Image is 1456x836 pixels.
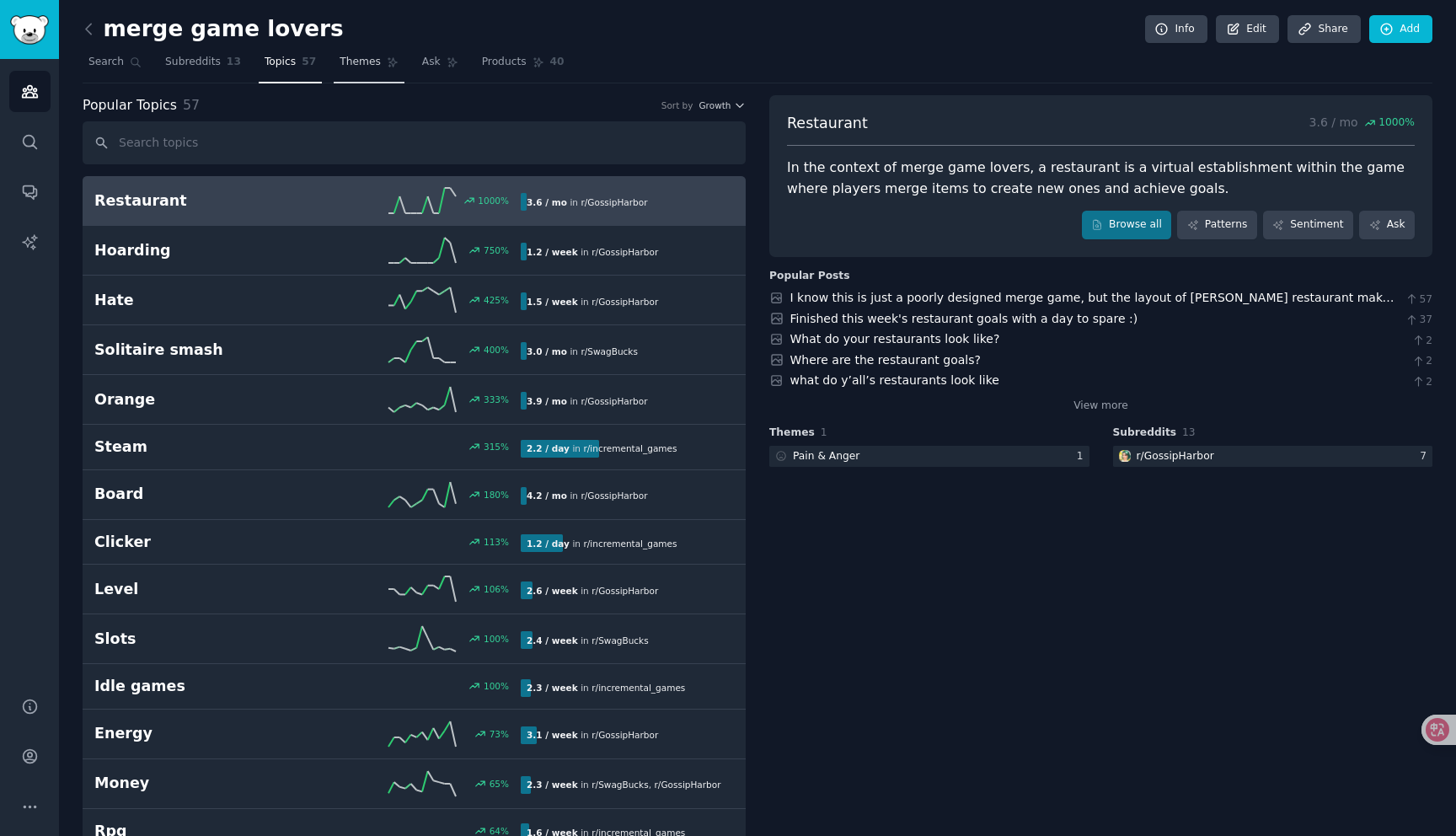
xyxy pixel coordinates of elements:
[83,759,746,809] a: Money65%2.3 / weekin r/SwagBucks,r/GossipHarbor
[581,197,647,207] span: r/ GossipHarbor
[790,332,1000,346] a: What do your restaurants look like?
[1073,399,1128,414] a: View more
[1113,426,1177,441] span: Subreddits
[521,292,664,310] div: in
[1359,211,1415,239] a: Ask
[1411,334,1432,349] span: 2
[94,190,308,212] h2: Restaurant
[94,340,308,361] h2: Solitaire smash
[787,113,868,134] span: Restaurant
[1405,292,1432,308] span: 57
[88,55,124,70] span: Search
[476,49,570,83] a: Products40
[1145,15,1207,44] a: Info
[1137,449,1214,464] div: r/ GossipHarbor
[699,99,746,111] button: Growth
[583,443,677,453] span: r/ incremental_games
[591,586,658,596] span: r/ GossipHarbor
[484,394,509,405] div: 333 %
[527,635,578,646] b: 2.4 / week
[259,49,322,83] a: Topics57
[482,55,527,70] span: Products
[484,680,509,692] div: 100 %
[490,778,509,790] div: 65 %
[521,342,644,360] div: in
[83,226,746,276] a: Hoarding750%1.2 / weekin r/GossipHarbor
[527,490,567,501] b: 4.2 / mo
[227,55,241,70] span: 13
[83,16,344,43] h2: merge game lovers
[159,49,247,83] a: Subreddits13
[83,95,177,116] span: Popular Topics
[83,664,746,710] a: Idle games100%2.3 / weekin r/incremental_games
[521,392,653,410] div: in
[94,437,308,458] h2: Steam
[422,55,441,70] span: Ask
[527,683,578,693] b: 2.3 / week
[1405,313,1432,328] span: 37
[527,539,570,549] b: 1.2 / day
[821,426,827,438] span: 1
[527,443,570,453] b: 2.2 / day
[265,55,296,70] span: Topics
[527,586,578,596] b: 2.6 / week
[83,176,746,226] a: Restaurant1000%3.6 / moin r/GossipHarbor
[591,635,648,646] span: r/ SwagBucks
[1287,15,1360,44] a: Share
[94,676,308,697] h2: Idle games
[521,243,664,260] div: in
[10,15,49,45] img: GummySearch logo
[1411,354,1432,369] span: 2
[769,269,850,284] div: Popular Posts
[83,375,746,425] a: Orange333%3.9 / moin r/GossipHarbor
[527,197,567,207] b: 3.6 / mo
[769,446,1089,467] a: Pain & Anger1
[83,425,746,470] a: Steam315%2.2 / dayin r/incremental_games
[1177,211,1256,239] a: Patterns
[527,247,578,257] b: 1.2 / week
[484,633,509,645] div: 100 %
[94,240,308,261] h2: Hoarding
[94,629,308,650] h2: Slots
[521,534,683,552] div: in
[769,426,815,441] span: Themes
[1113,446,1433,467] a: GossipHarborr/GossipHarbor7
[83,325,746,375] a: Solitaire smash400%3.0 / moin r/SwagBucks
[334,49,404,83] a: Themes
[699,99,731,111] span: Growth
[416,49,464,83] a: Ask
[340,55,381,70] span: Themes
[484,294,509,306] div: 425 %
[1077,449,1089,464] div: 1
[787,158,1415,199] div: In the context of merge game lovers, a restaurant is a virtual establishment within the game wher...
[94,773,308,794] h2: Money
[94,579,308,600] h2: Level
[591,683,685,693] span: r/ incremental_games
[527,346,567,356] b: 3.0 / mo
[183,97,200,113] span: 57
[1411,375,1432,390] span: 2
[1182,426,1196,438] span: 13
[521,679,691,697] div: in
[1216,15,1279,44] a: Edit
[490,728,509,740] div: 73 %
[591,247,658,257] span: r/ GossipHarbor
[94,484,308,505] h2: Board
[83,121,746,164] input: Search topics
[83,520,746,565] a: Clicker113%1.2 / dayin r/incremental_games
[484,441,509,453] div: 315 %
[661,99,693,111] div: Sort by
[165,55,221,70] span: Subreddits
[1082,211,1172,239] a: Browse all
[484,244,509,256] div: 750 %
[1263,211,1353,239] a: Sentiment
[521,193,653,211] div: in
[790,291,1396,340] a: I know this is just a poorly designed merge game, but the layout of [PERSON_NAME] restaurant make...
[484,344,509,356] div: 400 %
[581,490,647,501] span: r/ GossipHarbor
[521,631,655,649] div: in
[790,373,999,387] a: what do y’all’s restaurants look like
[521,487,653,505] div: in
[521,776,722,794] div: in
[655,780,721,790] span: r/ GossipHarbor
